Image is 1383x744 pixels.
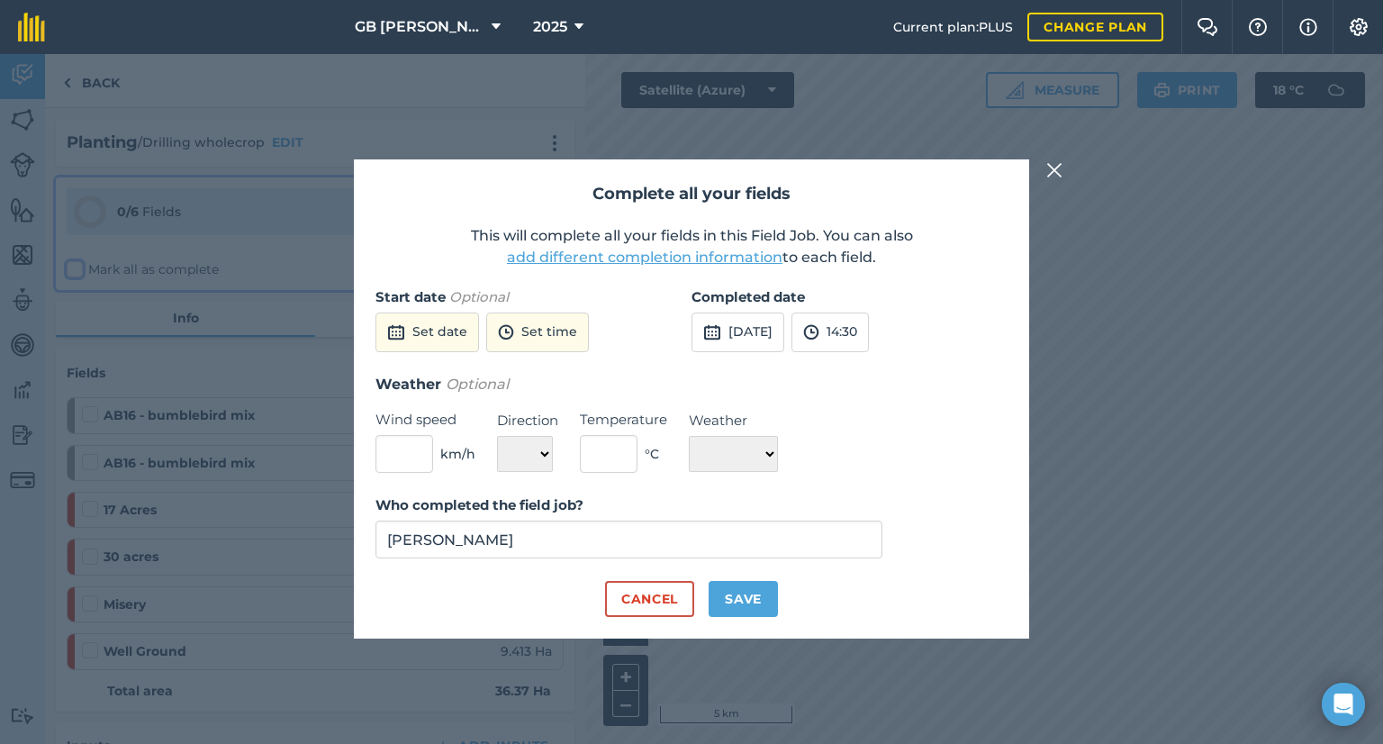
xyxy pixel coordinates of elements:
label: Direction [497,410,558,431]
strong: Completed date [691,288,805,305]
strong: Start date [375,288,446,305]
button: Save [709,581,778,617]
p: This will complete all your fields in this Field Job. You can also to each field. [375,225,1008,268]
img: svg+xml;base64,PHN2ZyB4bWxucz0iaHR0cDovL3d3dy53My5vcmcvMjAwMC9zdmciIHdpZHRoPSIxNyIgaGVpZ2h0PSIxNy... [1299,16,1317,38]
label: Temperature [580,409,667,431]
span: ° C [645,444,659,464]
span: GB [PERSON_NAME] Farms [355,16,484,38]
h2: Complete all your fields [375,181,1008,207]
button: 14:30 [791,313,869,352]
img: A question mark icon [1247,18,1269,36]
img: fieldmargin Logo [18,13,45,41]
div: Open Intercom Messenger [1322,683,1365,726]
img: A cog icon [1348,18,1369,36]
img: Two speech bubbles overlapping with the left bubble in the forefront [1197,18,1218,36]
span: 2025 [533,16,567,38]
label: Wind speed [375,409,475,431]
em: Optional [446,376,509,393]
span: km/h [440,444,475,464]
img: svg+xml;base64,PD94bWwgdmVyc2lvbj0iMS4wIiBlbmNvZGluZz0idXRmLTgiPz4KPCEtLSBHZW5lcmF0b3I6IEFkb2JlIE... [803,322,819,343]
button: Cancel [605,581,694,617]
button: add different completion information [507,247,782,268]
button: Set date [375,313,479,352]
img: svg+xml;base64,PD94bWwgdmVyc2lvbj0iMS4wIiBlbmNvZGluZz0idXRmLTgiPz4KPCEtLSBHZW5lcmF0b3I6IEFkb2JlIE... [387,322,405,343]
em: Optional [449,288,509,305]
button: [DATE] [691,313,784,352]
img: svg+xml;base64,PD94bWwgdmVyc2lvbj0iMS4wIiBlbmNvZGluZz0idXRmLTgiPz4KPCEtLSBHZW5lcmF0b3I6IEFkb2JlIE... [498,322,514,343]
img: svg+xml;base64,PHN2ZyB4bWxucz0iaHR0cDovL3d3dy53My5vcmcvMjAwMC9zdmciIHdpZHRoPSIyMiIgaGVpZ2h0PSIzMC... [1046,159,1062,181]
strong: Who completed the field job? [375,496,583,513]
button: Set time [486,313,589,352]
span: Current plan : PLUS [893,17,1013,37]
label: Weather [689,410,778,431]
h3: Weather [375,373,1008,396]
a: Change plan [1027,13,1163,41]
img: svg+xml;base64,PD94bWwgdmVyc2lvbj0iMS4wIiBlbmNvZGluZz0idXRmLTgiPz4KPCEtLSBHZW5lcmF0b3I6IEFkb2JlIE... [703,322,721,343]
